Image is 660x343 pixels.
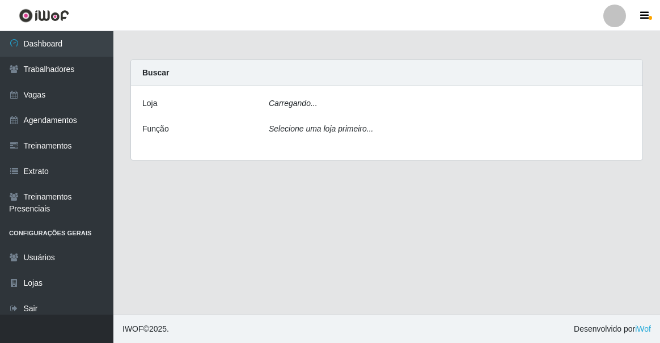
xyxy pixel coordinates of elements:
i: Carregando... [269,99,318,108]
strong: Buscar [142,68,169,77]
span: © 2025 . [122,323,169,335]
label: Função [142,123,169,135]
img: CoreUI Logo [19,9,69,23]
i: Selecione uma loja primeiro... [269,124,373,133]
span: Desenvolvido por [574,323,651,335]
label: Loja [142,98,157,109]
span: IWOF [122,324,143,333]
a: iWof [635,324,651,333]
